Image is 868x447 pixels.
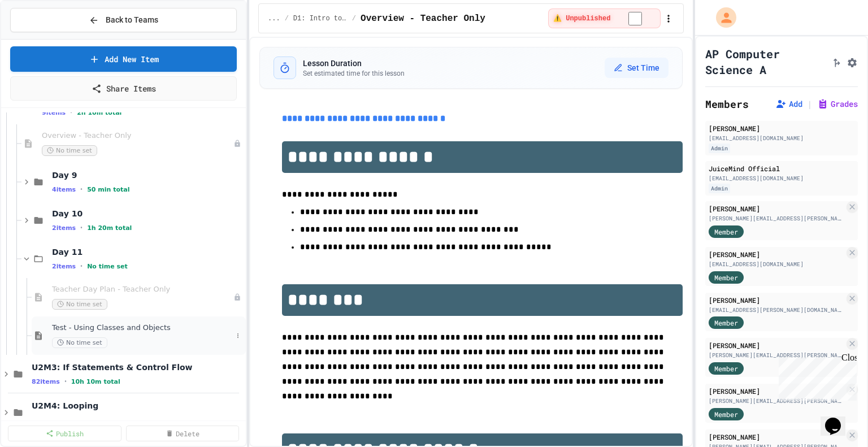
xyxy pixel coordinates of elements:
h3: Lesson Duration [303,58,405,69]
span: No time set [42,145,97,156]
div: Admin [709,144,730,153]
div: [PERSON_NAME][EMAIL_ADDRESS][PERSON_NAME][DOMAIN_NAME] [709,397,844,405]
span: No time set [52,299,107,310]
span: Teacher Day Plan - Teacher Only [52,285,233,294]
p: Set estimated time for this lesson [303,69,405,78]
h1: AP Computer Science A [705,46,826,77]
span: ⚠️ Unpublished [553,14,610,23]
a: Delete [126,426,240,441]
button: Assignment Settings [847,55,858,68]
span: • [80,223,83,232]
input: publish toggle [615,12,656,25]
h2: Members [705,96,749,112]
span: Day 11 [52,247,244,257]
div: [EMAIL_ADDRESS][DOMAIN_NAME] [709,174,854,183]
span: Test - Using Classes and Objects [52,323,232,333]
span: No time set [52,337,107,348]
div: Admin [709,184,730,193]
span: 1h 20m total [87,224,132,232]
span: Member [714,227,738,237]
span: 50 min total [87,186,129,193]
span: • [70,108,72,117]
span: U2M3: If Statements & Control Flow [32,362,244,372]
span: Member [714,363,738,374]
button: More options [232,330,244,341]
span: / [352,14,356,23]
span: Member [714,272,738,283]
div: [EMAIL_ADDRESS][PERSON_NAME][DOMAIN_NAME] [709,306,844,314]
span: 9 items [42,109,66,116]
div: [PERSON_NAME][EMAIL_ADDRESS][PERSON_NAME][DOMAIN_NAME] [709,214,844,223]
span: 2 items [52,224,76,232]
span: Overview - Teacher Only [361,12,485,25]
span: 9h 11m total [71,416,116,424]
div: [EMAIL_ADDRESS][DOMAIN_NAME] [709,134,854,142]
div: [PERSON_NAME] [709,432,844,442]
span: • [80,185,83,194]
div: JuiceMind Official [709,163,854,173]
div: Unpublished [233,140,241,147]
div: [EMAIL_ADDRESS][DOMAIN_NAME] [709,260,844,268]
span: No time set [87,263,128,270]
a: Share Items [10,76,237,101]
div: [PERSON_NAME] [709,249,844,259]
span: Back to Teams [106,14,158,26]
span: 82 items [32,416,60,424]
button: Click to see fork details [831,55,842,68]
iframe: chat widget [774,353,857,401]
div: [PERSON_NAME] [709,295,844,305]
button: Add [775,98,802,110]
div: ⚠️ Students cannot see this content! Click the toggle to publish it and make it visible to your c... [548,8,661,28]
span: Day 9 [52,170,244,180]
span: | [807,97,813,111]
span: 4 items [52,186,76,193]
div: Unpublished [233,293,241,301]
span: • [64,415,67,424]
button: Grades [817,98,858,110]
span: Day 10 [52,209,244,219]
div: My Account [704,5,739,31]
span: 2 items [52,263,76,270]
span: 82 items [32,378,60,385]
span: Member [714,409,738,419]
span: D1: Intro to APCSA [293,14,348,23]
div: [PERSON_NAME] [709,386,844,396]
span: Member [714,318,738,328]
button: Set Time [605,58,669,78]
div: [PERSON_NAME] [709,123,854,133]
div: Chat with us now!Close [5,5,78,72]
a: Publish [8,426,121,441]
div: [PERSON_NAME][EMAIL_ADDRESS][PERSON_NAME][DOMAIN_NAME] [709,351,844,359]
span: / [285,14,289,23]
span: 2h 10m total [77,109,121,116]
iframe: chat widget [821,402,857,436]
span: ... [268,14,280,23]
button: Back to Teams [10,8,237,32]
span: Overview - Teacher Only [42,131,233,141]
a: Add New Item [10,46,237,72]
span: 10h 10m total [71,378,120,385]
span: • [80,262,83,271]
span: U2M4: Looping [32,401,244,411]
span: • [64,377,67,386]
div: [PERSON_NAME] [709,340,844,350]
div: [PERSON_NAME] [709,203,844,214]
